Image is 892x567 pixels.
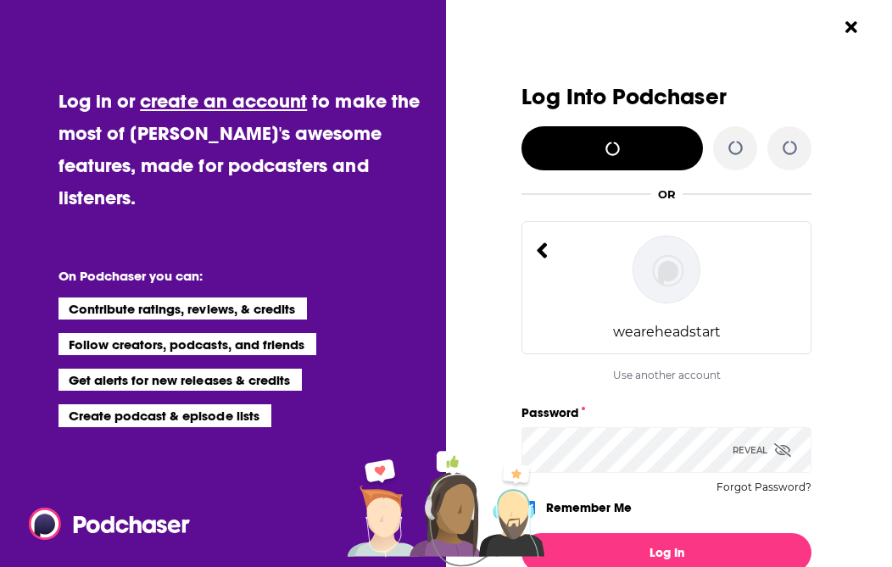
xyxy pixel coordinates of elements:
[140,89,307,113] a: create an account
[59,268,398,284] li: On Podchaser you can:
[716,481,811,493] button: Forgot Password?
[613,324,721,340] div: weareheadstart
[59,404,271,426] li: Create podcast & episode lists
[59,297,308,320] li: Contribute ratings, reviews, & credits
[59,369,302,391] li: Get alerts for new releases & credits
[658,187,676,201] div: OR
[59,333,317,355] li: Follow creators, podcasts, and friends
[835,11,867,43] button: Close Button
[733,427,791,473] div: Reveal
[521,402,811,424] label: Password
[633,236,700,303] img: weareheadstart
[28,508,177,540] a: Podchaser - Follow, Share and Rate Podcasts
[521,369,811,381] div: Use another account
[546,497,632,519] label: Remember Me
[28,508,191,540] img: Podchaser - Follow, Share and Rate Podcasts
[521,85,811,109] h3: Log Into Podchaser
